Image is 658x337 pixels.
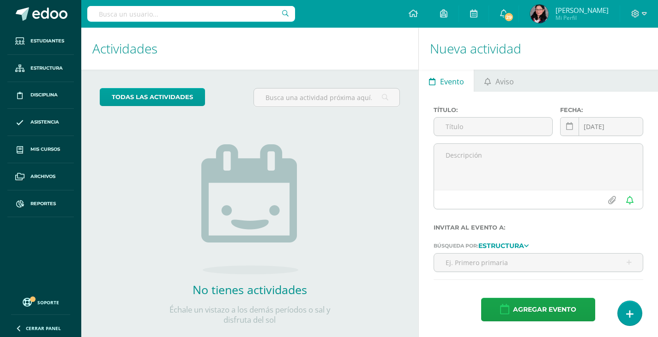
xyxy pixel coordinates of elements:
a: Soporte [11,296,70,308]
a: Estudiantes [7,28,74,55]
strong: Estructura [478,242,524,250]
a: Aviso [474,70,524,92]
a: Estructura [7,55,74,82]
img: no_activities.png [201,144,298,274]
a: Estructura [478,242,529,248]
label: Título: [434,106,553,113]
span: Búsqueda por: [434,242,478,249]
span: Estudiantes [30,37,64,45]
h1: Nueva actividad [430,28,647,70]
h1: Actividades [92,28,407,70]
input: Ej. Primero primaria [434,254,643,272]
label: Fecha: [560,106,643,113]
a: Archivos [7,163,74,190]
p: Échale un vistazo a los demás períodos o sal y disfruta del sol [157,305,342,325]
label: Invitar al evento a: [434,224,643,231]
input: Fecha de entrega [561,118,643,136]
input: Título [434,118,552,136]
a: Mis cursos [7,136,74,163]
span: Aviso [495,71,514,93]
span: Agregar evento [513,298,576,321]
input: Busca una actividad próxima aquí... [254,89,399,106]
input: Busca un usuario... [87,6,295,22]
a: Evento [419,70,474,92]
h2: No tienes actividades [157,282,342,297]
span: Evento [440,71,464,93]
span: Disciplina [30,91,58,99]
span: Mi Perfil [555,14,609,22]
a: Asistencia [7,109,74,136]
span: Soporte [37,299,59,306]
button: Agregar evento [481,298,595,321]
span: Cerrar panel [26,325,61,331]
span: Reportes [30,200,56,207]
img: 5b5dc2834911c0cceae0df2d5a0ff844.png [530,5,549,23]
span: Estructura [30,65,63,72]
span: Asistencia [30,118,59,126]
a: todas las Actividades [100,88,205,106]
span: [PERSON_NAME] [555,6,609,15]
span: 29 [504,12,514,22]
span: Archivos [30,173,55,180]
a: Disciplina [7,82,74,109]
span: Mis cursos [30,146,60,153]
a: Reportes [7,190,74,218]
